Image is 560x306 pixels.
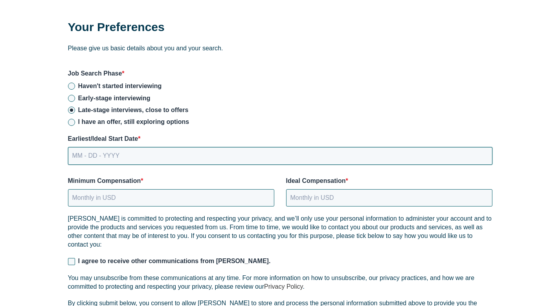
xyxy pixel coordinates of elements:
input: MM - DD - YYYY [68,147,492,164]
span: I agree to receive other communications from [PERSON_NAME]. [78,258,271,264]
input: Monthly in USD [68,189,274,206]
span: Early-stage interviewing [78,95,151,101]
span: Ideal Compensation [286,177,346,184]
input: Haven't started interviewing [68,83,75,90]
input: Early-stage interviewing [68,95,75,102]
input: Late-stage interviews, close to offers [68,107,75,114]
span: Minimum Compensation [68,177,141,184]
span: Haven't started interviewing [78,83,162,89]
span: I have an offer, still exploring options [78,118,189,125]
input: I have an offer, still exploring options [68,119,75,126]
input: I agree to receive other communications from [PERSON_NAME]. [68,258,75,265]
span: Job Search Phase [68,70,122,77]
a: Privacy Policy [264,283,303,290]
p: You may unsubscribe from these communications at any time. For more information on how to unsubsc... [68,274,492,291]
span: Earliest/Ideal Start Date [68,135,138,142]
p: Please give us basic details about you and your search. [68,44,492,53]
strong: Your Preferences [68,20,165,33]
span: Late-stage interviews, close to offers [78,107,189,113]
p: [PERSON_NAME] is committed to protecting and respecting your privacy, and we’ll only use your per... [68,214,492,249]
input: Monthly in USD [286,189,492,206]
